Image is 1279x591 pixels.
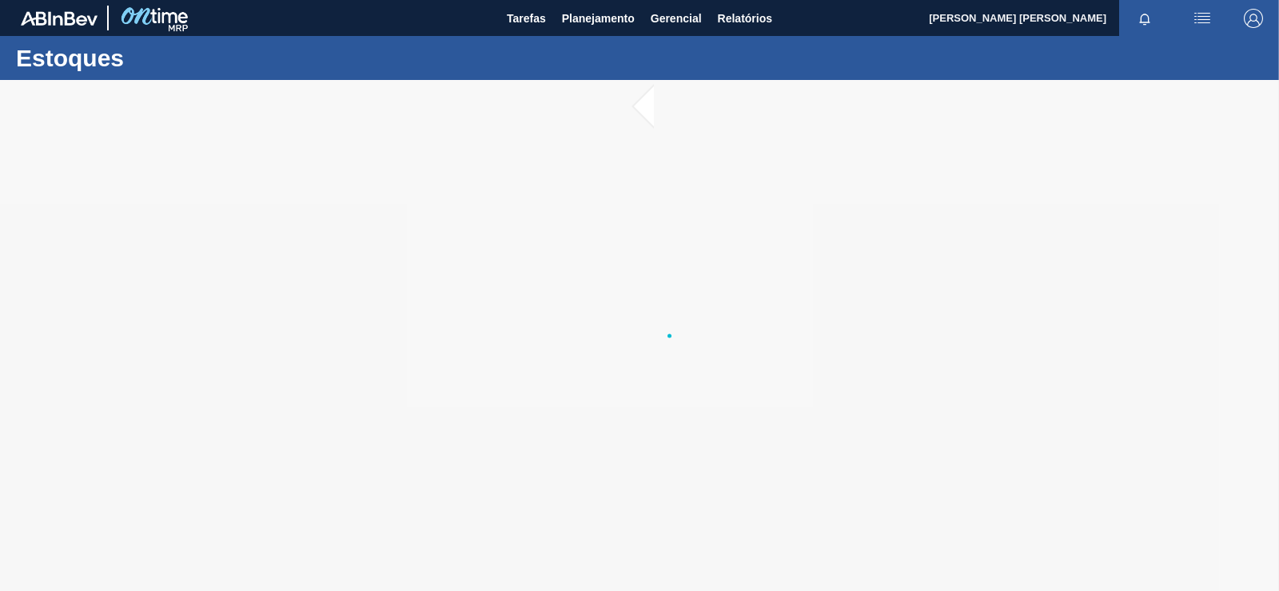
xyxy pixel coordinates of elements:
[507,9,546,28] span: Tarefas
[718,9,772,28] span: Relatórios
[1119,7,1170,30] button: Notificações
[651,9,702,28] span: Gerencial
[562,9,635,28] span: Planejamento
[21,11,98,26] img: TNhmsLtSVTkK8tSr43FrP2fwEKptu5GPRR3wAAAABJRU5ErkJggg==
[16,49,300,67] h1: Estoques
[1244,9,1263,28] img: Logout
[1193,9,1212,28] img: userActions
